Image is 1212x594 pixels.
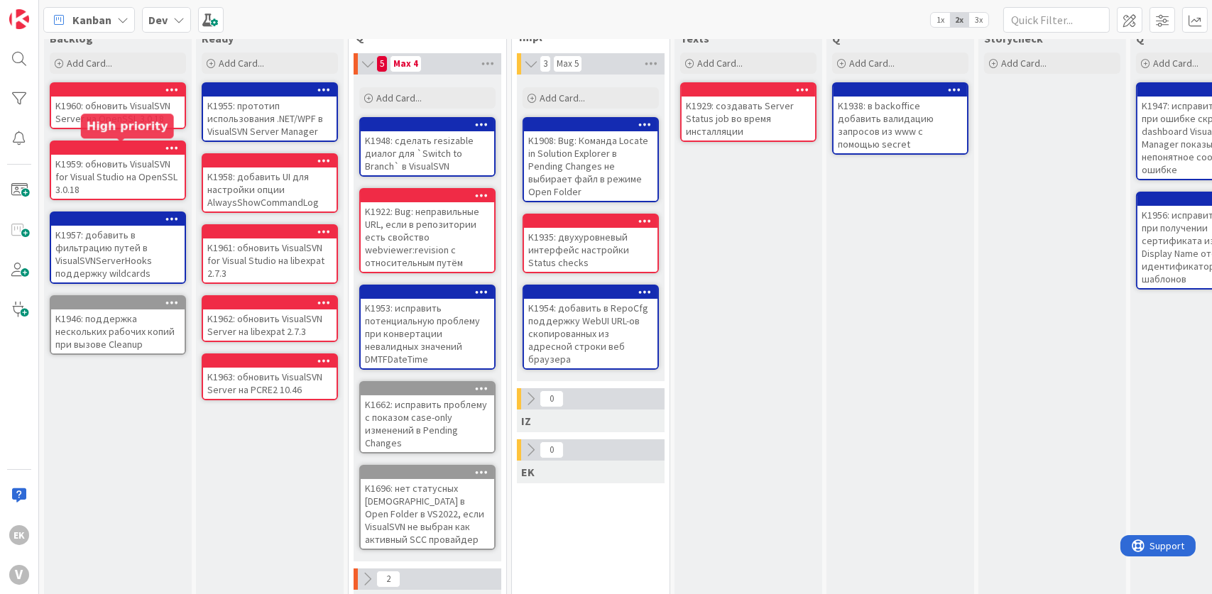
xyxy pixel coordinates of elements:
[557,60,579,67] div: Max 5
[523,214,659,273] a: K1935: двухуровневый интерфейс настройки Status checks
[50,211,186,284] a: K1957: добавить в фильтрацию путей в VisualSVNServerHooks поддержку wildcards
[540,390,564,407] span: 0
[202,82,338,142] a: K1955: прототип использования .NET/WPF в VisualSVN Server Manager
[393,60,418,67] div: Max 4
[849,57,895,70] span: Add Card...
[51,84,185,128] div: K1960: обновить VisualSVN Server на OpenSSL 3.0.18
[832,82,968,155] a: K1938: в backoffice добавить валидацию запросов из www с помощью secret
[361,299,494,368] div: K1953: исправить потенциальную проблему при конвертации невалидных значений DMTFDateTime
[202,153,338,213] a: K1958: добавить UI для настройки опции AlwaysShowCommandLog
[51,226,185,282] div: K1957: добавить в фильтрацию путей в VisualSVNServerHooks поддержку wildcards
[202,224,338,284] a: K1961: обновить VisualSVN for Visual Studio на libexpat 2.7.3
[680,82,817,142] a: K1929: создавать Server Status job во время инсталляции
[376,571,400,588] span: 2
[50,295,186,355] a: K1946: поддержка нескольких рабочих копий при вызове Cleanup
[523,117,659,202] a: K1908: Bug: Команда Locate in Solution Explorer в Pending Changes не выбирает файл в режиме Open ...
[1003,7,1110,33] input: Quick Filter...
[523,285,659,370] a: K1954: добавить в RepoCfg поддержку WebUI URL-ов скопированных из адресной строки веб браузера
[359,117,496,177] a: K1948: сделать resizable диалог для `Switch to Branch` в VisualSVN
[697,57,743,70] span: Add Card...
[1153,57,1199,70] span: Add Card...
[203,297,337,341] div: K1962: обновить VisualSVN Server на libexpat 2.7.3
[361,466,494,549] div: K1696: нет статусных [DEMOGRAPHIC_DATA] в Open Folder в VS2022, если VisualSVN не выбран как акти...
[203,309,337,341] div: K1962: обновить VisualSVN Server на libexpat 2.7.3
[30,2,65,19] span: Support
[524,119,657,201] div: K1908: Bug: Команда Locate in Solution Explorer в Pending Changes не выбирает файл в режиме Open ...
[219,57,264,70] span: Add Card...
[9,565,29,585] div: V
[9,525,29,545] div: EK
[359,285,496,370] a: K1953: исправить потенциальную проблему при конвертации невалидных значений DMTFDateTime
[9,9,29,29] img: Visit kanbanzone.com
[376,92,422,104] span: Add Card...
[50,82,186,129] a: K1960: обновить VisualSVN Server на OpenSSL 3.0.18
[1001,57,1047,70] span: Add Card...
[969,13,988,27] span: 3x
[203,368,337,399] div: K1963: обновить VisualSVN Server на PCRE2 10.46
[361,286,494,368] div: K1953: исправить потенциальную проблему при конвертации невалидных значений DMTFDateTime
[203,97,337,141] div: K1955: прототип использования .NET/WPF в VisualSVN Server Manager
[50,141,186,200] a: K1959: обновить VisualSVN for Visual Studio на OpenSSL 3.0.18
[51,97,185,128] div: K1960: обновить VisualSVN Server на OpenSSL 3.0.18
[524,215,657,272] div: K1935: двухуровневый интерфейс настройки Status checks
[540,92,585,104] span: Add Card...
[524,299,657,368] div: K1954: добавить в RepoCfg поддержку WebUI URL-ов скопированных из адресной строки веб браузера
[51,213,185,282] div: K1957: добавить в фильтрацию путей в VisualSVNServerHooks поддержку wildcards
[359,381,496,453] a: K1662: исправить проблему с показом case-only изменений в Pending Changes
[524,228,657,272] div: K1935: двухуровневый интерфейс настройки Status checks
[376,55,388,72] span: 5
[51,297,185,353] div: K1946: поддержка нескольких рабочих копий при вызове Cleanup
[361,189,494,272] div: K1922: Bug: неправильные URL, если в репозитории есть свойство webviewer:revision с относительным...
[950,13,969,27] span: 2x
[203,155,337,211] div: K1958: добавить UI для настройки опции AlwaysShowCommandLog
[361,119,494,175] div: K1948: сделать resizable диалог для `Switch to Branch` в VisualSVN
[203,84,337,141] div: K1955: прототип использования .NET/WPF в VisualSVN Server Manager
[521,465,535,479] span: EK
[148,13,168,27] b: Dev
[834,84,967,153] div: K1938: в backoffice добавить валидацию запросов из www с помощью secret
[540,55,551,72] span: 3
[361,383,494,452] div: K1662: исправить проблему с показом case-only изменений в Pending Changes
[51,309,185,353] div: K1946: поддержка нескольких рабочих копий при вызове Cleanup
[87,119,168,133] h5: High priority
[521,414,531,428] span: IZ
[359,465,496,550] a: K1696: нет статусных [DEMOGRAPHIC_DATA] в Open Folder в VS2022, если VisualSVN не выбран как акти...
[203,238,337,282] div: K1961: обновить VisualSVN for Visual Studio на libexpat 2.7.3
[361,131,494,175] div: K1948: сделать resizable диалог для `Switch to Branch` в VisualSVN
[72,11,111,28] span: Kanban
[361,202,494,272] div: K1922: Bug: неправильные URL, если в репозитории есть свойство webviewer:revision с относительным...
[361,479,494,549] div: K1696: нет статусных [DEMOGRAPHIC_DATA] в Open Folder в VS2022, если VisualSVN не выбран как акти...
[203,226,337,282] div: K1961: обновить VisualSVN for Visual Studio на libexpat 2.7.3
[202,295,338,342] a: K1962: обновить VisualSVN Server на libexpat 2.7.3
[51,142,185,199] div: K1959: обновить VisualSVN for Visual Studio на OpenSSL 3.0.18
[524,131,657,201] div: K1908: Bug: Команда Locate in Solution Explorer в Pending Changes не выбирает файл в режиме Open ...
[203,167,337,211] div: K1958: добавить UI для настройки опции AlwaysShowCommandLog
[682,84,815,141] div: K1929: создавать Server Status job во время инсталляции
[361,395,494,452] div: K1662: исправить проблему с показом case-only изменений в Pending Changes
[51,155,185,199] div: K1959: обновить VisualSVN for Visual Studio на OpenSSL 3.0.18
[359,188,496,273] a: K1922: Bug: неправильные URL, если в репозитории есть свойство webviewer:revision с относительным...
[682,97,815,141] div: K1929: создавать Server Status job во время инсталляции
[834,97,967,153] div: K1938: в backoffice добавить валидацию запросов из www с помощью secret
[202,353,338,400] a: K1963: обновить VisualSVN Server на PCRE2 10.46
[524,286,657,368] div: K1954: добавить в RepoCfg поддержку WebUI URL-ов скопированных из адресной строки веб браузера
[67,57,112,70] span: Add Card...
[540,441,564,458] span: 0
[203,355,337,399] div: K1963: обновить VisualSVN Server на PCRE2 10.46
[931,13,950,27] span: 1x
